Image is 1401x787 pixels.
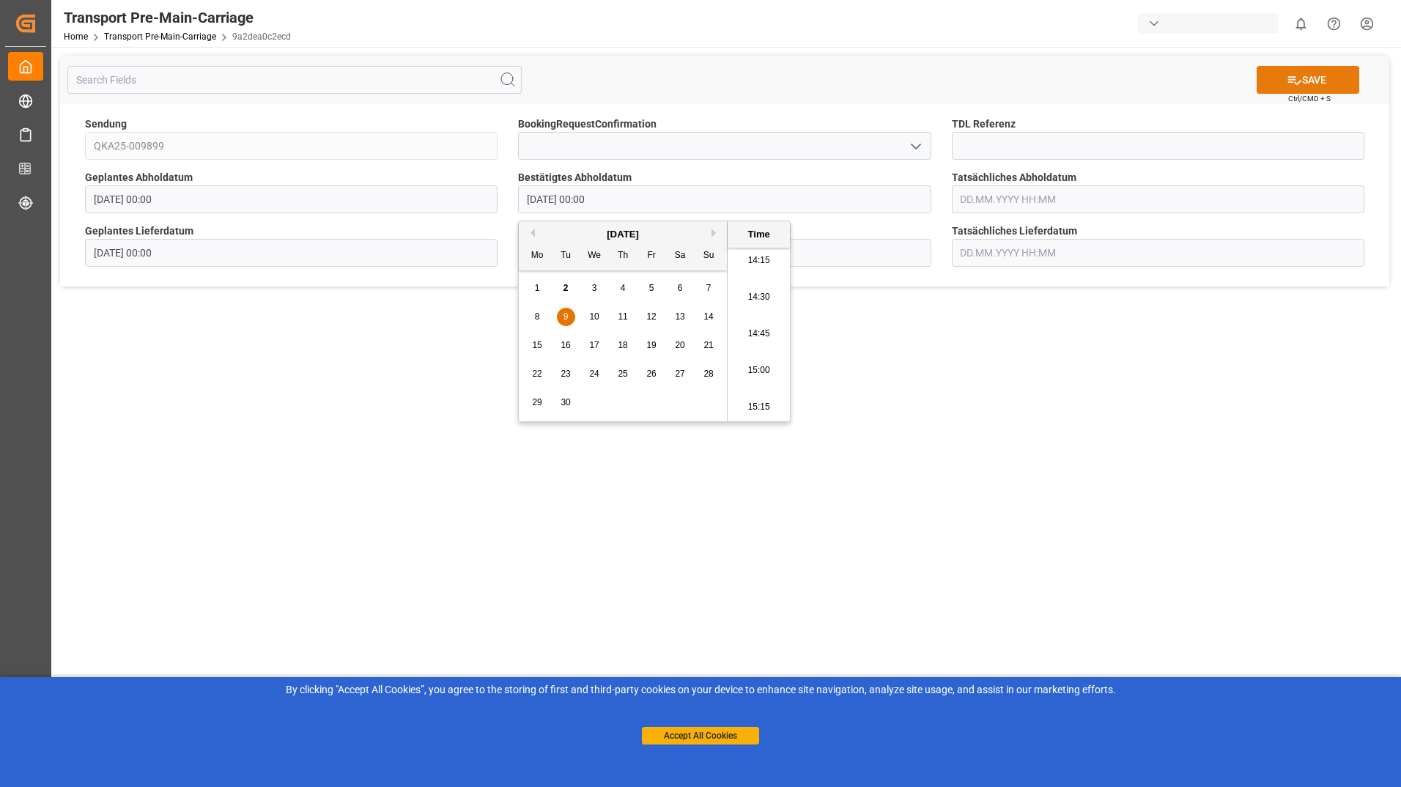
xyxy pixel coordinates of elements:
[614,279,632,298] div: Choose Thursday, September 4th, 2025
[618,311,627,322] span: 11
[703,340,713,350] span: 21
[614,365,632,383] div: Choose Thursday, September 25th, 2025
[700,336,718,355] div: Choose Sunday, September 21st, 2025
[64,7,291,29] div: Transport Pre-Main-Carriage
[592,283,597,293] span: 3
[557,308,575,326] div: Choose Tuesday, September 9th, 2025
[700,308,718,326] div: Choose Sunday, September 14th, 2025
[67,66,522,94] input: Search Fields
[700,365,718,383] div: Choose Sunday, September 28th, 2025
[526,229,535,237] button: Previous Month
[728,316,790,352] li: 14:45
[1284,7,1317,40] button: show 0 new notifications
[952,239,1364,267] input: DD.MM.YYYY HH:MM
[678,283,683,293] span: 6
[614,247,632,265] div: Th
[561,397,570,407] span: 30
[85,170,193,185] span: Geplantes Abholdatum
[535,311,540,322] span: 8
[557,336,575,355] div: Choose Tuesday, September 16th, 2025
[518,170,632,185] span: Bestätigtes Abholdatum
[532,397,541,407] span: 29
[728,389,790,426] li: 15:15
[528,365,547,383] div: Choose Monday, September 22nd, 2025
[85,239,498,267] input: DD.MM.YYYY HH:MM
[700,247,718,265] div: Su
[1288,93,1331,104] span: Ctrl/CMD + S
[671,336,690,355] div: Choose Saturday, September 20th, 2025
[952,170,1076,185] span: Tatsächliches Abholdatum
[518,185,931,213] input: DD.MM.YYYY HH:MM
[85,185,498,213] input: DD.MM.YYYY HH:MM
[952,117,1016,132] span: TDL Referenz
[675,340,684,350] span: 20
[518,117,657,132] span: BookingRequestConfirmation
[589,369,599,379] span: 24
[528,279,547,298] div: Choose Monday, September 1st, 2025
[711,229,720,237] button: Next Month
[614,308,632,326] div: Choose Thursday, September 11th, 2025
[585,336,604,355] div: Choose Wednesday, September 17th, 2025
[519,227,727,242] div: [DATE]
[563,311,569,322] span: 9
[731,227,786,242] div: Time
[528,393,547,412] div: Choose Monday, September 29th, 2025
[585,279,604,298] div: Choose Wednesday, September 3rd, 2025
[561,369,570,379] span: 23
[535,283,540,293] span: 1
[614,336,632,355] div: Choose Thursday, September 18th, 2025
[671,365,690,383] div: Choose Saturday, September 27th, 2025
[561,340,570,350] span: 16
[585,308,604,326] div: Choose Wednesday, September 10th, 2025
[728,243,790,279] li: 14:15
[563,283,569,293] span: 2
[675,369,684,379] span: 27
[903,135,925,158] button: open menu
[528,308,547,326] div: Choose Monday, September 8th, 2025
[523,274,723,417] div: month 2025-09
[703,311,713,322] span: 14
[706,283,711,293] span: 7
[675,311,684,322] span: 13
[671,279,690,298] div: Choose Saturday, September 6th, 2025
[646,340,656,350] span: 19
[621,283,626,293] span: 4
[646,369,656,379] span: 26
[1317,7,1350,40] button: Help Center
[671,247,690,265] div: Sa
[585,365,604,383] div: Choose Wednesday, September 24th, 2025
[700,279,718,298] div: Choose Sunday, September 7th, 2025
[532,340,541,350] span: 15
[643,308,661,326] div: Choose Friday, September 12th, 2025
[643,247,661,265] div: Fr
[557,365,575,383] div: Choose Tuesday, September 23rd, 2025
[646,311,656,322] span: 12
[557,247,575,265] div: Tu
[643,336,661,355] div: Choose Friday, September 19th, 2025
[64,32,88,42] a: Home
[618,369,627,379] span: 25
[671,308,690,326] div: Choose Saturday, September 13th, 2025
[585,247,604,265] div: We
[10,682,1391,698] div: By clicking "Accept All Cookies”, you agree to the storing of first and third-party cookies on yo...
[728,279,790,316] li: 14:30
[557,279,575,298] div: Choose Tuesday, September 2nd, 2025
[728,352,790,389] li: 15:00
[85,117,127,132] span: Sendung
[643,365,661,383] div: Choose Friday, September 26th, 2025
[528,247,547,265] div: Mo
[85,223,193,239] span: Geplantes Lieferdatum
[643,279,661,298] div: Choose Friday, September 5th, 2025
[952,185,1364,213] input: DD.MM.YYYY HH:MM
[703,369,713,379] span: 28
[1257,66,1359,94] button: SAVE
[557,393,575,412] div: Choose Tuesday, September 30th, 2025
[589,311,599,322] span: 10
[642,727,759,744] button: Accept All Cookies
[528,336,547,355] div: Choose Monday, September 15th, 2025
[649,283,654,293] span: 5
[104,32,216,42] a: Transport Pre-Main-Carriage
[952,223,1077,239] span: Tatsächliches Lieferdatum
[618,340,627,350] span: 18
[589,340,599,350] span: 17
